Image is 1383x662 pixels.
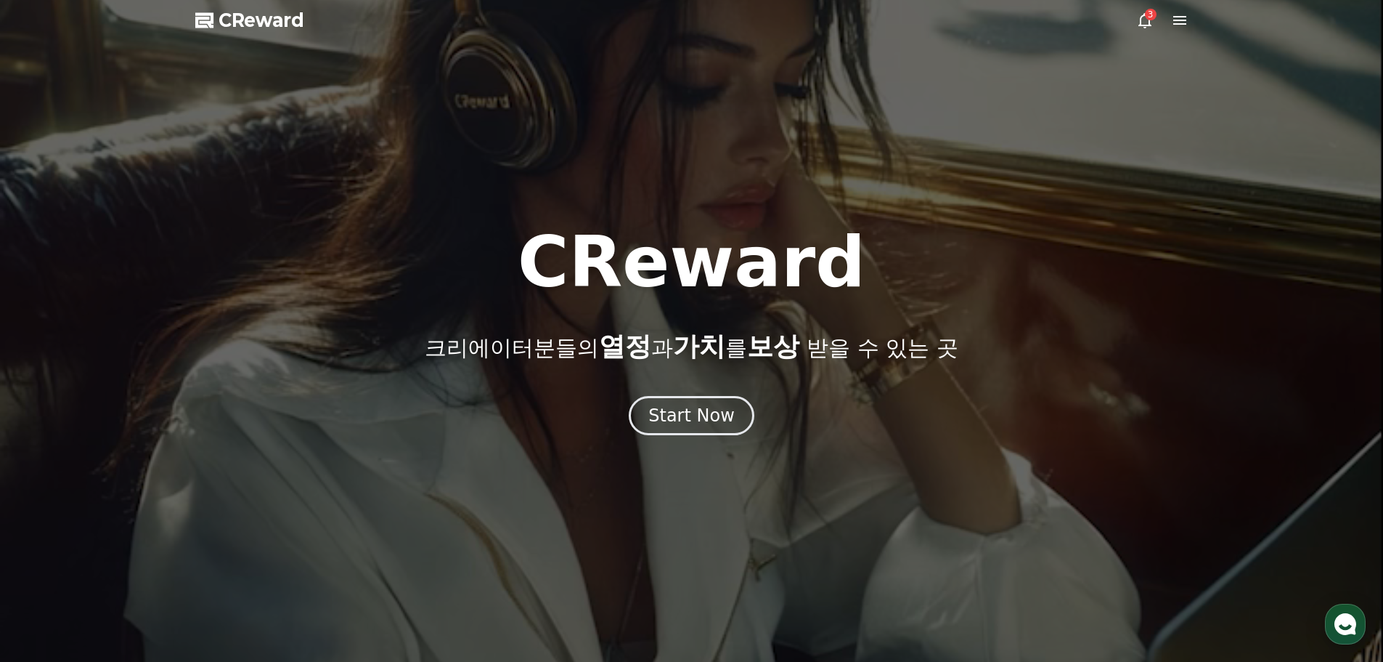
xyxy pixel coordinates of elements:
[195,9,304,32] a: CReward
[425,332,958,361] p: 크리에이터분들의 과 를 받을 수 있는 곳
[1145,9,1156,20] div: 3
[673,331,725,361] span: 가치
[219,9,304,32] span: CReward
[648,404,735,427] div: Start Now
[747,331,799,361] span: 보상
[629,411,754,424] a: Start Now
[1136,12,1154,29] a: 3
[599,331,651,361] span: 열정
[518,227,865,297] h1: CReward
[629,396,754,435] button: Start Now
